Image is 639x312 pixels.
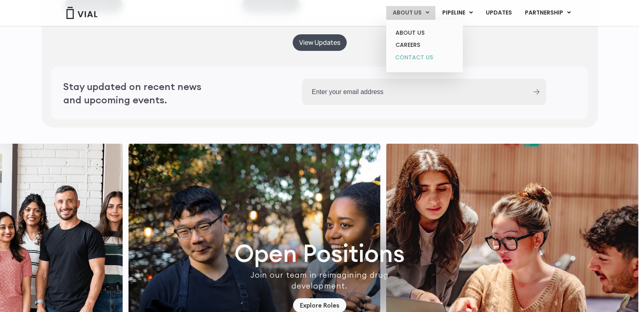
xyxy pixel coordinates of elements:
[436,6,479,20] a: PIPELINEMenu Toggle
[389,39,460,51] a: CAREERS
[479,6,518,20] a: UPDATES
[299,40,340,46] span: View Updates
[533,89,539,94] input: Submit
[302,79,526,105] input: Enter your email address
[518,6,577,20] a: PARTNERSHIPMenu Toggle
[63,80,221,106] h2: Stay updated on recent news and upcoming events.
[66,7,98,19] img: Vial Logo
[389,51,460,64] a: CONTACT US
[389,27,460,39] a: ABOUT US
[293,34,347,51] a: View Updates
[386,6,435,20] a: ABOUT USMenu Toggle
